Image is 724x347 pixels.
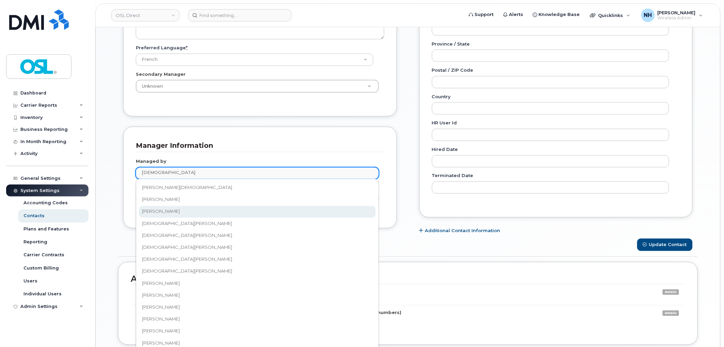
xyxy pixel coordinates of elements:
[142,185,232,190] span: [PERSON_NAME][DEMOGRAPHIC_DATA]
[142,221,232,226] span: [DEMOGRAPHIC_DATA][PERSON_NAME]
[142,281,180,286] span: [PERSON_NAME]
[142,305,180,310] span: [PERSON_NAME]
[142,233,232,238] span: [DEMOGRAPHIC_DATA][PERSON_NAME]
[142,257,232,262] span: [DEMOGRAPHIC_DATA][PERSON_NAME]
[142,245,232,250] span: [DEMOGRAPHIC_DATA][PERSON_NAME]
[142,328,180,334] span: [PERSON_NAME]
[142,209,180,214] span: [PERSON_NAME]
[142,316,180,322] span: [PERSON_NAME]
[142,341,180,346] span: [PERSON_NAME]
[142,268,232,274] span: [DEMOGRAPHIC_DATA][PERSON_NAME]
[142,293,180,298] span: [PERSON_NAME]
[142,197,180,202] span: [PERSON_NAME]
